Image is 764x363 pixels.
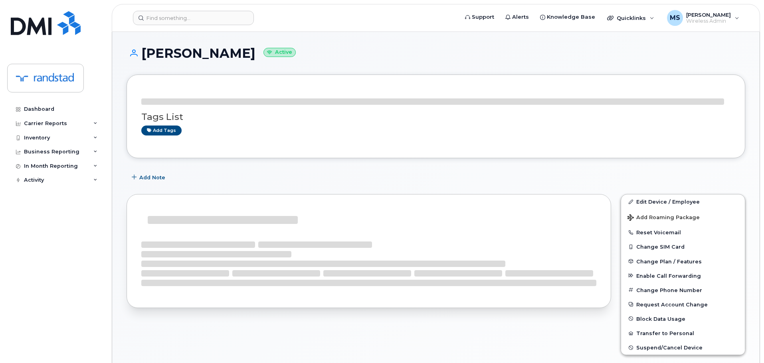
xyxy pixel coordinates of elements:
button: Change SIM Card [621,239,745,254]
h3: Tags List [141,112,730,122]
button: Add Note [127,170,172,184]
button: Transfer to Personal [621,326,745,340]
a: Add tags [141,126,182,135]
button: Reset Voicemail [621,225,745,239]
span: Add Roaming Package [627,214,700,222]
small: Active [263,48,296,57]
button: Request Account Change [621,297,745,312]
button: Enable Call Forwarding [621,269,745,283]
span: Add Note [139,174,165,181]
a: Edit Device / Employee [621,194,745,209]
button: Suspend/Cancel Device [621,340,745,355]
span: Enable Call Forwarding [636,273,701,279]
button: Change Plan / Features [621,254,745,269]
button: Change Phone Number [621,283,745,297]
button: Add Roaming Package [621,209,745,225]
button: Block Data Usage [621,312,745,326]
span: Change Plan / Features [636,258,702,264]
h1: [PERSON_NAME] [127,46,745,60]
span: Suspend/Cancel Device [636,345,703,351]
